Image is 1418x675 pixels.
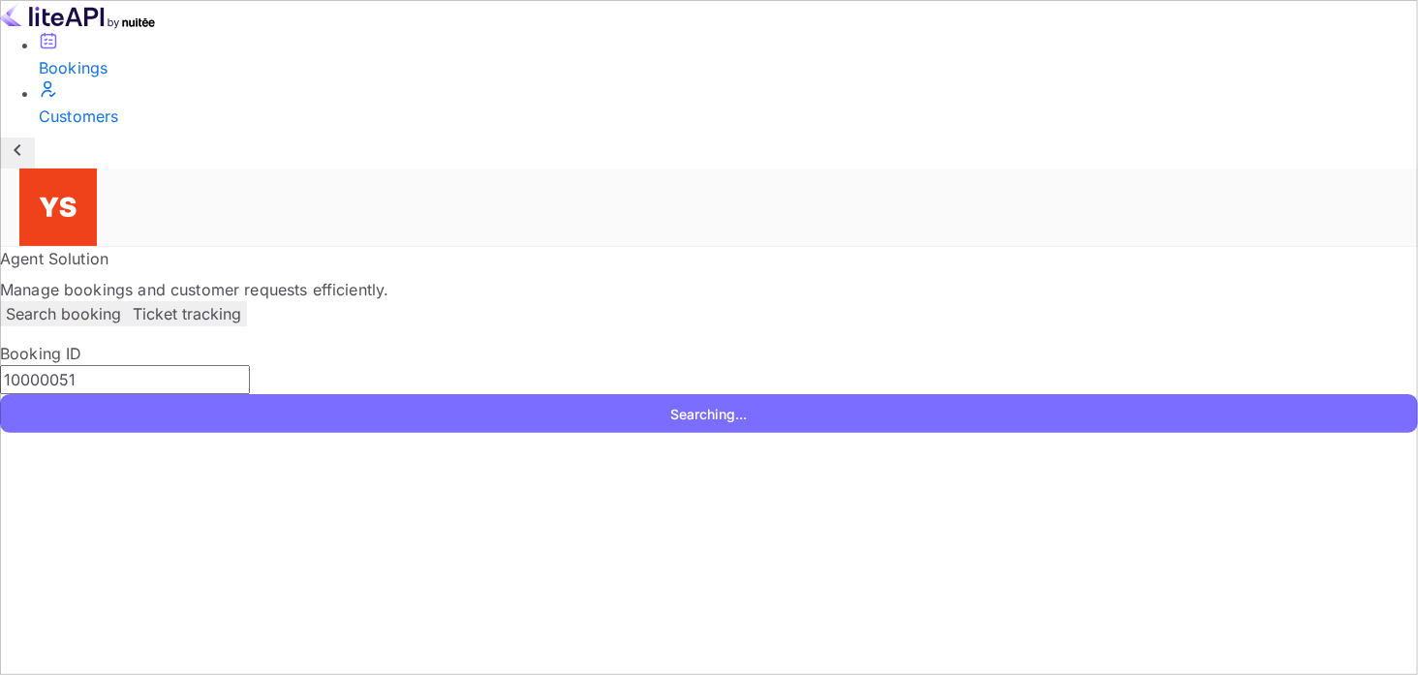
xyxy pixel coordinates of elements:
div: Bookings [39,56,1418,79]
a: Bookings [39,31,1418,79]
p: Ticket tracking [133,302,241,325]
p: Search booking [6,302,121,325]
img: Yandex Support [19,169,97,246]
div: Customers [39,105,1418,128]
a: Customers [39,79,1418,128]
